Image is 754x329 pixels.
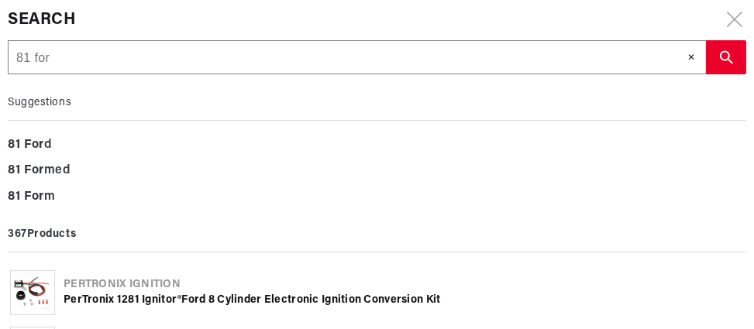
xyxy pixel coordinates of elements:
[706,40,746,74] button: search button
[8,228,76,240] b: 367 Products
[9,41,705,75] input: Search Part #, Category or Keyword
[181,294,199,306] b: For
[8,190,20,203] b: 81
[8,164,20,176] b: 81
[8,184,746,211] div: m
[8,139,20,151] b: 81
[64,277,744,293] div: Pertronix Ignition
[8,90,746,121] div: Suggestions
[11,271,54,314] img: PerTronix 1281 Ignitor® Ford 8 Cylinder Electronic Ignition Conversion Kit
[8,132,746,159] div: d
[8,8,746,33] div: Search
[24,139,44,151] b: For
[24,164,44,176] b: For
[24,190,44,203] b: For
[687,50,696,64] span: ✕
[64,293,744,308] div: PerTronix 1281 Ignitor® d 8 Cylinder Electronic Ignition Conversion Kit
[8,158,746,184] div: med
